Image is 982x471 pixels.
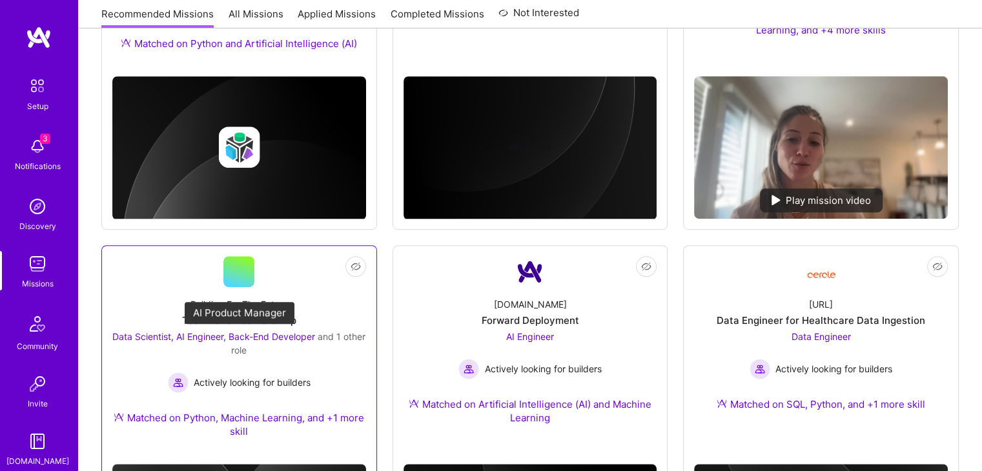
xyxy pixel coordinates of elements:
a: Building For The FutureTeam for a Tech StartupData Scientist, AI Engineer, Back-End Developer and... [112,256,366,454]
span: Actively looking for builders [194,376,311,389]
img: Ateam Purple Icon [409,398,419,408]
img: cover [112,76,366,220]
div: Building For The Future [190,297,288,311]
span: and 1 other role [231,331,365,356]
img: guide book [25,428,50,454]
img: teamwork [25,251,50,277]
div: [URL] [809,297,833,311]
a: All Missions [229,7,283,28]
div: [DOMAIN_NAME] [493,297,566,311]
a: Company Logo[DOMAIN_NAME]Forward DeploymentAI Engineer Actively looking for buildersActively look... [404,256,657,440]
img: Ateam Purple Icon [121,37,131,48]
img: Actively looking for builders [168,372,189,393]
a: Recommended Missions [101,7,214,28]
img: Community [22,308,53,339]
img: No Mission [694,76,948,219]
a: Completed Missions [391,7,484,28]
a: Not Interested [498,5,579,28]
div: Community [17,339,58,353]
span: Actively looking for builders [775,362,892,376]
img: Company logo [509,126,551,168]
img: Ateam Purple Icon [717,398,727,408]
div: Matched on Python, Machine Learning, and +1 more skill [112,411,366,438]
i: icon EyeClosed [351,261,361,272]
div: Matched on SQL, Python, and +1 more skill [717,397,925,411]
div: Notifications [15,159,61,173]
div: Missions [22,277,54,290]
div: Matched on Artificial Intelligence (AI) and Machine Learning [404,397,657,425]
div: Forward Deployment [481,314,578,327]
a: Company Logo[URL]Data Engineer for Healthcare Data IngestionData Engineer Actively looking for bu... [694,256,948,426]
img: discovery [25,194,50,219]
div: Data Engineer for Healthcare Data Ingestion [717,314,925,327]
img: Company Logo [515,256,546,287]
div: Setup [27,99,48,113]
span: AI Engineer [506,331,554,342]
div: Matched on Python and Artificial Intelligence (AI) [121,37,357,50]
img: setup [24,72,51,99]
img: logo [26,26,52,49]
span: 3 [40,134,50,144]
div: Team for a Tech Startup [182,314,296,327]
img: Actively looking for builders [750,359,770,379]
img: Company Logo [806,261,837,283]
img: Invite [25,371,50,397]
img: Actively looking for builders [458,359,479,379]
img: bell [25,134,50,159]
div: [DOMAIN_NAME] [6,454,69,468]
i: icon EyeClosed [932,261,943,272]
span: Data Engineer [792,331,851,342]
span: Actively looking for builders [484,362,601,376]
div: Play mission video [760,188,883,212]
a: Applied Missions [298,7,376,28]
img: Company logo [218,126,260,168]
i: icon EyeClosed [641,261,651,272]
img: Ateam Purple Icon [114,412,124,422]
img: play [772,195,781,205]
img: cover [404,76,657,220]
div: Invite [28,397,48,410]
span: Data Scientist, AI Engineer, Back-End Developer [112,331,315,342]
div: Discovery [19,219,56,233]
